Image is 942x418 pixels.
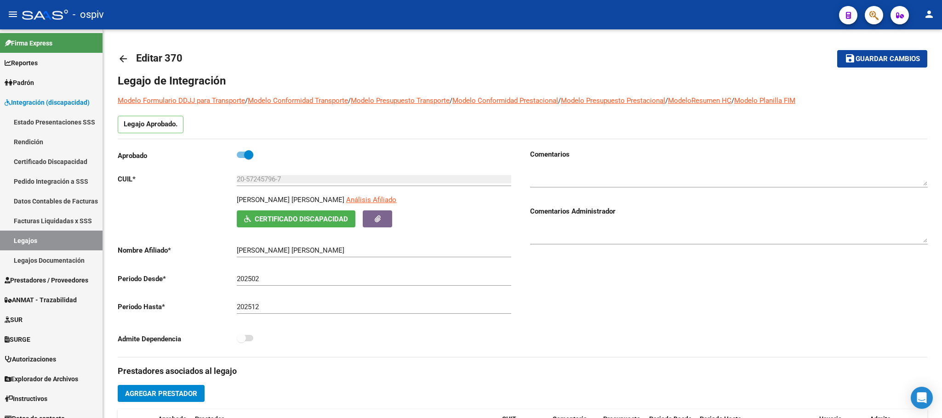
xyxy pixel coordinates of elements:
[5,295,77,305] span: ANMAT - Trazabilidad
[118,245,237,255] p: Nombre Afiliado
[118,73,927,88] h1: Legajo de Integración
[5,315,23,325] span: SUR
[5,374,78,384] span: Explorador de Archivos
[837,50,927,67] button: Guardar cambios
[118,53,129,64] mat-icon: arrow_back
[5,97,90,107] span: Integración (discapacidad)
[911,387,933,409] div: Open Intercom Messenger
[346,196,396,204] span: Análisis Afiliado
[5,38,52,48] span: Firma Express
[118,334,237,344] p: Admite Dependencia
[136,52,183,64] span: Editar 370
[5,78,34,88] span: Padrón
[5,394,47,404] span: Instructivos
[530,149,928,159] h3: Comentarios
[118,274,237,284] p: Periodo Desde
[118,385,205,402] button: Agregar Prestador
[118,302,237,312] p: Periodo Hasta
[452,96,558,105] a: Modelo Conformidad Prestacional
[255,215,348,223] span: Certificado Discapacidad
[856,55,920,63] span: Guardar cambios
[351,96,450,105] a: Modelo Presupuesto Transporte
[5,58,38,68] span: Reportes
[5,334,30,345] span: SURGE
[668,96,731,105] a: ModeloResumen HC
[5,275,88,285] span: Prestadores / Proveedores
[125,390,197,398] span: Agregar Prestador
[237,210,355,227] button: Certificado Discapacidad
[118,365,927,378] h3: Prestadores asociados al legajo
[734,96,795,105] a: Modelo Planilla FIM
[118,96,245,105] a: Modelo Formulario DDJJ para Transporte
[73,5,104,25] span: - ospiv
[118,174,237,184] p: CUIL
[118,116,183,133] p: Legajo Aprobado.
[561,96,665,105] a: Modelo Presupuesto Prestacional
[845,53,856,64] mat-icon: save
[530,206,928,216] h3: Comentarios Administrador
[924,9,935,20] mat-icon: person
[248,96,348,105] a: Modelo Conformidad Transporte
[5,354,56,364] span: Autorizaciones
[7,9,18,20] mat-icon: menu
[237,195,344,205] p: [PERSON_NAME] [PERSON_NAME]
[118,151,237,161] p: Aprobado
